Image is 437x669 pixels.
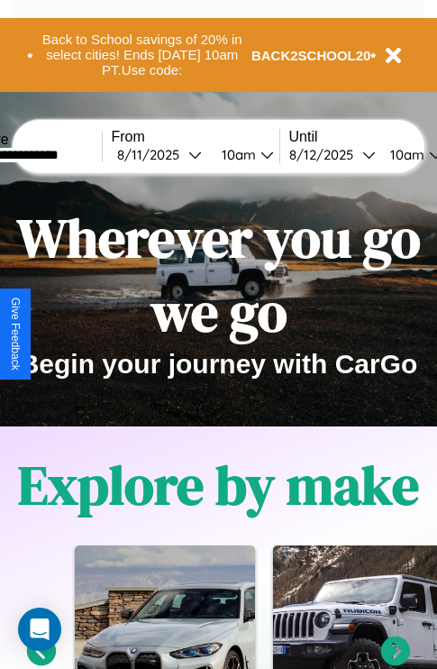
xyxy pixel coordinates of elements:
[112,145,207,164] button: 8/11/2025
[213,146,260,163] div: 10am
[9,298,22,371] div: Give Feedback
[112,129,279,145] label: From
[18,608,61,651] div: Open Intercom Messenger
[18,448,419,522] h1: Explore by make
[207,145,279,164] button: 10am
[117,146,188,163] div: 8 / 11 / 2025
[33,27,251,83] button: Back to School savings of 20% in select cities! Ends [DATE] 10am PT.Use code:
[289,146,362,163] div: 8 / 12 / 2025
[251,48,371,63] b: BACK2SCHOOL20
[381,146,429,163] div: 10am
